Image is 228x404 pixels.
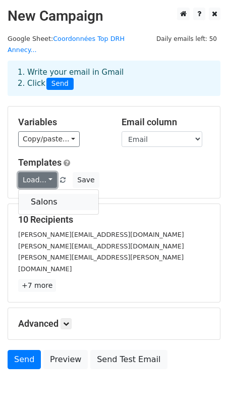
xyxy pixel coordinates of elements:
[18,117,106,128] h5: Variables
[18,157,62,168] a: Templates
[18,318,210,329] h5: Advanced
[46,78,74,90] span: Send
[18,172,57,188] a: Load...
[8,350,41,369] a: Send
[18,131,80,147] a: Copy/paste...
[122,117,210,128] h5: Email column
[19,194,98,210] a: Salons
[43,350,88,369] a: Preview
[178,356,228,404] iframe: Chat Widget
[18,279,56,292] a: +7 more
[18,214,210,225] h5: 10 Recipients
[18,231,184,238] small: [PERSON_NAME][EMAIL_ADDRESS][DOMAIN_NAME]
[18,242,184,250] small: [PERSON_NAME][EMAIL_ADDRESS][DOMAIN_NAME]
[8,8,220,25] h2: New Campaign
[153,33,220,44] span: Daily emails left: 50
[10,67,218,90] div: 1. Write your email in Gmail 2. Click
[8,35,125,54] a: Coordonnées Top DRH Annecy...
[8,35,125,54] small: Google Sheet:
[153,35,220,42] a: Daily emails left: 50
[178,356,228,404] div: Widget de chat
[90,350,167,369] a: Send Test Email
[73,172,99,188] button: Save
[18,254,184,273] small: [PERSON_NAME][EMAIL_ADDRESS][PERSON_NAME][DOMAIN_NAME]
